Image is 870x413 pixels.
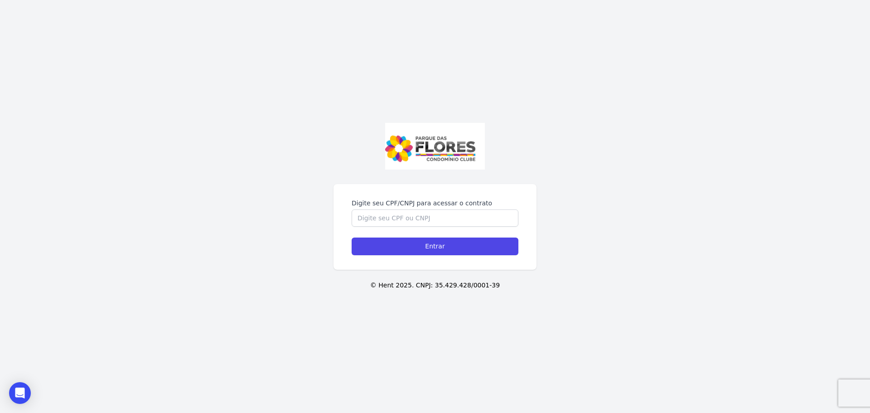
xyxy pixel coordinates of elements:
[352,238,518,255] input: Entrar
[352,199,518,208] label: Digite seu CPF/CNPJ para acessar o contrato
[385,123,485,170] img: Captura%20de%20tela%202025-06-03%20144200.jpg
[14,281,855,290] p: © Hent 2025. CNPJ: 35.429.428/0001-39
[9,382,31,404] div: Open Intercom Messenger
[352,209,518,227] input: Digite seu CPF ou CNPJ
